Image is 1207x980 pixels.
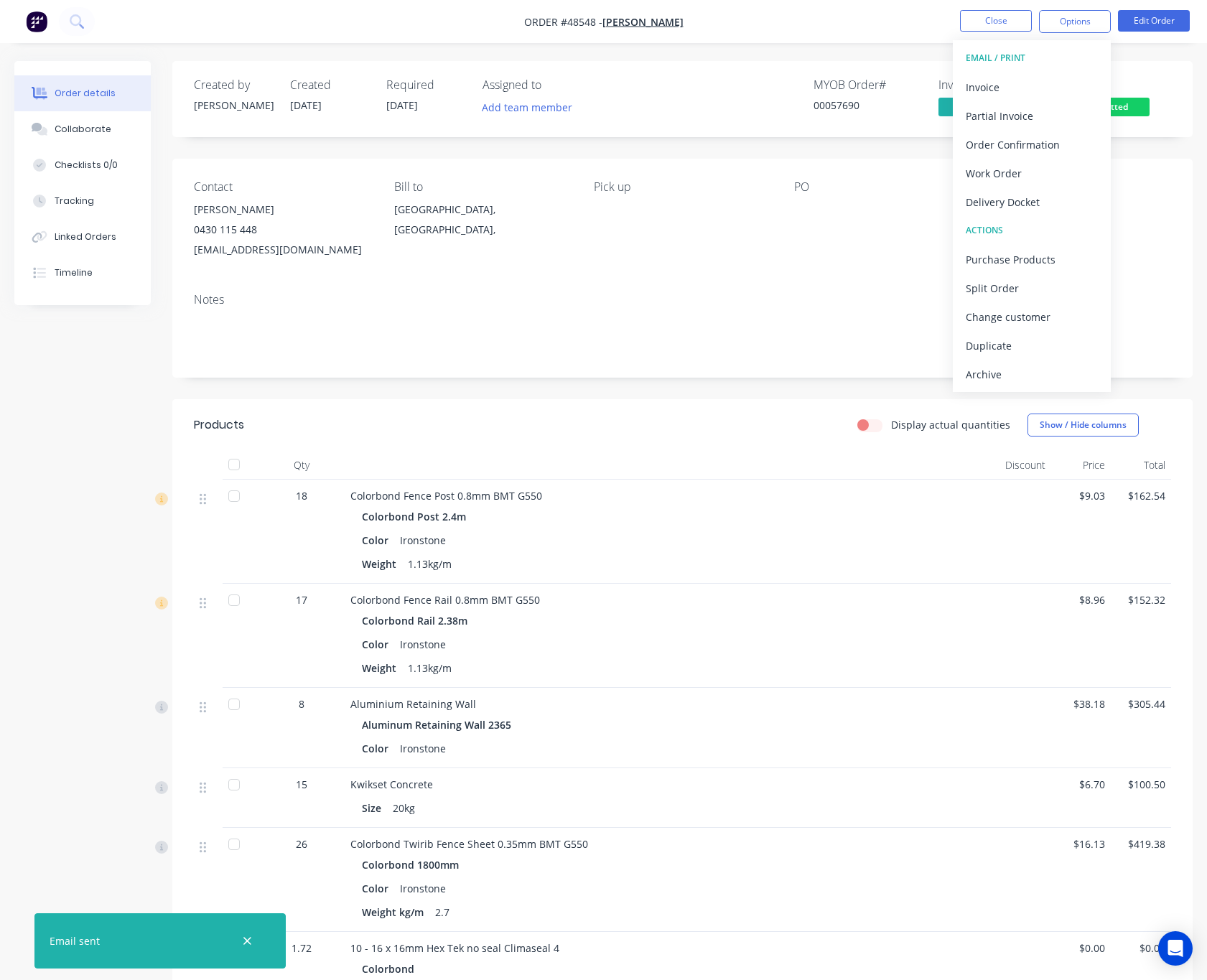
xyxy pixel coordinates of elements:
div: 20kg [387,798,421,818]
div: MYOB Order # [814,78,921,92]
div: Status [1063,78,1171,92]
span: 15 [296,777,307,792]
button: Linked Orders [14,219,151,255]
button: Order details [14,75,151,111]
div: Colorbond [362,958,420,979]
div: Ironstone [394,738,452,759]
div: Required [386,78,465,92]
a: [PERSON_NAME] [602,15,684,29]
div: [GEOGRAPHIC_DATA], [GEOGRAPHIC_DATA], [394,200,572,246]
div: [GEOGRAPHIC_DATA], [GEOGRAPHIC_DATA], [394,200,572,240]
span: 8 [299,696,304,711]
div: [PERSON_NAME]0430 115 448[EMAIL_ADDRESS][DOMAIN_NAME] [194,200,371,260]
span: $419.38 [1117,836,1165,851]
div: Bill to [394,180,572,194]
button: Timeline [14,255,151,291]
div: 1.13kg/m [402,658,457,678]
div: Products [194,416,244,434]
span: $16.13 [1057,836,1106,851]
div: 00057690 [814,98,921,113]
span: [DATE] [386,98,418,112]
div: EMAIL / PRINT [966,49,1098,67]
button: Tracking [14,183,151,219]
span: Colorbond Fence Post 0.8mm BMT G550 [350,489,542,503]
div: Price [1051,451,1112,480]
div: Qty [258,451,345,480]
div: Delivery Docket [966,192,1098,213]
div: Aluminum Retaining Wall 2365 [362,714,517,735]
button: Split Order [953,274,1111,302]
div: 2.7 [429,902,455,923]
button: EMAIL / PRINT [953,44,1111,73]
div: Weight [362,658,402,678]
span: 17 [296,592,307,607]
div: Weight kg/m [362,902,429,923]
img: Factory [26,11,47,32]
div: 0430 115 448 [194,220,371,240]
div: Email sent [50,933,100,948]
div: Linked Orders [55,230,116,243]
div: Change customer [966,307,1098,327]
div: Contact [194,180,371,194]
div: Ironstone [394,530,452,551]
div: Partial Invoice [966,106,1098,126]
div: Created [290,78,369,92]
span: Order #48548 - [524,15,602,29]
button: Delivery Docket [953,187,1111,216]
div: Ironstone [394,878,452,899]
div: Colorbond Rail 2.38m [362,610,473,631]
button: Order Confirmation [953,130,1111,159]
div: Checklists 0/0 [55,159,118,172]
div: Archive [966,364,1098,385]
button: Work Order [953,159,1111,187]
button: Invoice [953,73,1111,101]
span: $100.50 [1117,777,1165,792]
div: Weight [362,554,402,574]
button: Show / Hide columns [1027,414,1139,437]
div: Collaborate [55,123,111,136]
div: [EMAIL_ADDRESS][DOMAIN_NAME] [194,240,371,260]
div: Order details [55,87,116,100]
div: Ironstone [394,634,452,655]
div: PO [794,180,971,194]
span: Kwikset Concrete [350,778,433,791]
button: Collaborate [14,111,151,147]
div: [PERSON_NAME] [194,200,371,220]
span: $0.00 [1117,941,1165,956]
div: Discount [991,451,1051,480]
div: Colorbond Post 2.4m [362,506,472,527]
span: $8.96 [1057,592,1106,607]
label: Display actual quantities [891,417,1010,432]
span: $0.00 [1057,941,1106,956]
span: Yes [938,98,1025,116]
div: Invoice [966,77,1098,98]
div: Timeline [55,266,93,279]
div: Colorbond 1800mm [362,854,465,875]
button: Edit Order [1118,10,1190,32]
span: Colorbond Fence Rail 0.8mm BMT G550 [350,593,540,607]
div: Notes [194,293,1171,307]
div: Color [362,738,394,759]
div: Open Intercom Messenger [1158,931,1193,966]
div: Total [1111,451,1171,480]
div: Color [362,634,394,655]
div: Order Confirmation [966,134,1098,155]
button: Checklists 0/0 [14,147,151,183]
div: Assigned to [483,78,626,92]
button: Duplicate [953,331,1111,360]
button: Purchase Products [953,245,1111,274]
div: Pick up [594,180,771,194]
span: $162.54 [1117,488,1165,503]
div: 1.13kg/m [402,554,457,574]
div: ACTIONS [966,221,1098,240]
span: 10 - 16 x 16mm Hex Tek no seal Climaseal 4 [350,941,559,955]
button: Archive [953,360,1111,388]
div: Color [362,878,394,899]
span: 26 [296,836,307,851]
span: $305.44 [1117,696,1165,711]
div: Work Order [966,163,1098,184]
div: Purchase Products [966,249,1098,270]
div: Tracking [55,195,94,207]
span: 18 [296,488,307,503]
